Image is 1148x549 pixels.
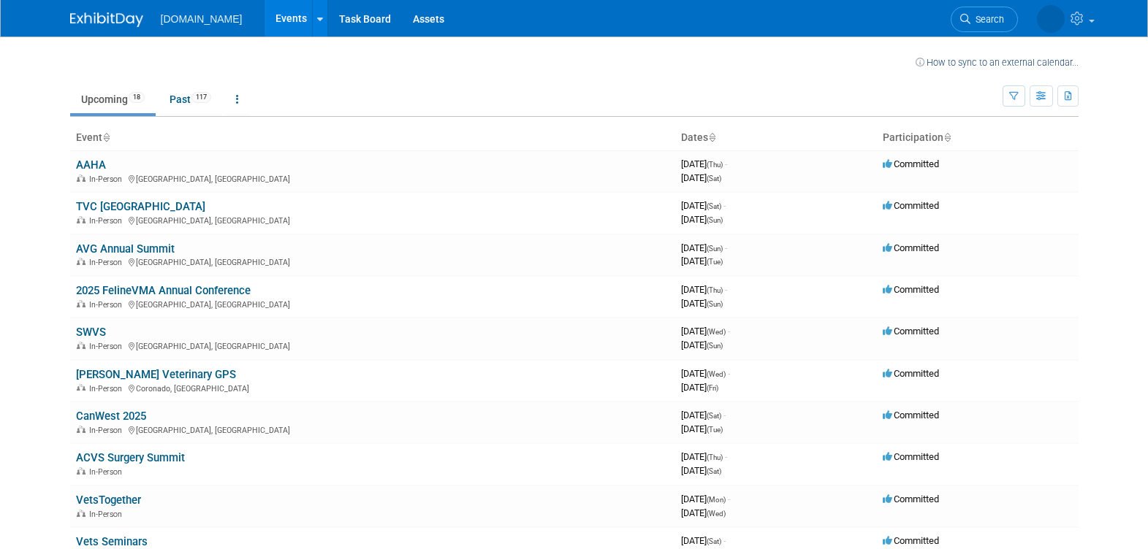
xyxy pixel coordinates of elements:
[883,284,939,295] span: Committed
[707,370,726,378] span: (Wed)
[943,131,951,143] a: Sort by Participation Type
[723,410,726,421] span: -
[723,200,726,211] span: -
[76,326,106,339] a: SWVS
[707,286,723,294] span: (Thu)
[159,85,222,113] a: Past117
[725,284,727,295] span: -
[883,200,939,211] span: Committed
[681,410,726,421] span: [DATE]
[76,242,175,256] a: AVG Annual Summit
[883,158,939,169] span: Committed
[883,368,939,379] span: Committed
[76,423,669,435] div: [GEOGRAPHIC_DATA], [GEOGRAPHIC_DATA]
[129,92,145,103] span: 18
[76,382,669,393] div: Coronado, [GEOGRAPHIC_DATA]
[681,214,723,225] span: [DATE]
[707,245,723,253] span: (Sun)
[681,507,726,518] span: [DATE]
[89,300,126,310] span: In-Person
[681,339,723,350] span: [DATE]
[76,200,205,213] a: TVC [GEOGRAPHIC_DATA]
[77,426,85,433] img: In-Person Event
[728,326,730,337] span: -
[89,174,126,184] span: In-Person
[707,328,726,336] span: (Wed)
[77,216,85,223] img: In-Person Event
[89,510,126,519] span: In-Person
[707,202,721,210] span: (Sat)
[883,326,939,337] span: Committed
[681,368,730,379] span: [DATE]
[76,158,106,172] a: AAHA
[707,412,721,420] span: (Sat)
[76,339,669,351] div: [GEOGRAPHIC_DATA], [GEOGRAPHIC_DATA]
[725,158,727,169] span: -
[89,258,126,267] span: In-Person
[77,174,85,182] img: In-Person Event
[76,451,185,464] a: ACVS Surgery Summit
[681,451,727,462] span: [DATE]
[77,342,85,349] img: In-Person Event
[70,126,675,150] th: Event
[707,174,721,183] span: (Sat)
[77,467,85,475] img: In-Person Event
[89,384,126,393] span: In-Person
[1037,5,1065,33] img: Taimir Loyola
[707,384,718,392] span: (Fri)
[76,172,669,184] div: [GEOGRAPHIC_DATA], [GEOGRAPHIC_DATA]
[89,426,126,435] span: In-Person
[77,384,85,391] img: In-Person Event
[916,57,1079,68] a: How to sync to an external calendar...
[191,92,211,103] span: 117
[708,131,715,143] a: Sort by Start Date
[76,494,141,507] a: VetsTogether
[970,14,1004,25] span: Search
[707,510,726,518] span: (Wed)
[728,494,730,504] span: -
[707,342,723,350] span: (Sun)
[883,494,939,504] span: Committed
[951,7,1018,32] a: Search
[89,467,126,477] span: In-Person
[707,453,723,461] span: (Thu)
[681,326,730,337] span: [DATE]
[76,256,669,267] div: [GEOGRAPHIC_DATA], [GEOGRAPHIC_DATA]
[883,242,939,253] span: Committed
[77,300,85,307] img: In-Person Event
[681,298,723,309] span: [DATE]
[681,284,727,295] span: [DATE]
[76,368,236,381] a: [PERSON_NAME] Veterinary GPS
[77,510,85,517] img: In-Person Event
[681,465,721,476] span: [DATE]
[707,496,726,504] span: (Mon)
[76,284,251,297] a: 2025 FelineVMA Annual Conference
[675,126,877,150] th: Dates
[76,535,148,548] a: Vets Seminars
[681,200,726,211] span: [DATE]
[883,410,939,421] span: Committed
[70,12,143,27] img: ExhibitDay
[76,298,669,310] div: [GEOGRAPHIC_DATA], [GEOGRAPHIC_DATA]
[707,537,721,545] span: (Sat)
[76,410,146,423] a: CanWest 2025
[728,368,730,379] span: -
[883,535,939,546] span: Committed
[707,216,723,224] span: (Sun)
[681,382,718,393] span: [DATE]
[725,451,727,462] span: -
[102,131,110,143] a: Sort by Event Name
[681,242,727,253] span: [DATE]
[707,426,723,434] span: (Tue)
[681,535,726,546] span: [DATE]
[89,342,126,351] span: In-Person
[89,216,126,226] span: In-Person
[681,256,723,266] span: [DATE]
[877,126,1079,150] th: Participation
[76,214,669,226] div: [GEOGRAPHIC_DATA], [GEOGRAPHIC_DATA]
[707,258,723,266] span: (Tue)
[707,467,721,475] span: (Sat)
[70,85,156,113] a: Upcoming18
[681,494,730,504] span: [DATE]
[161,13,243,25] span: [DOMAIN_NAME]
